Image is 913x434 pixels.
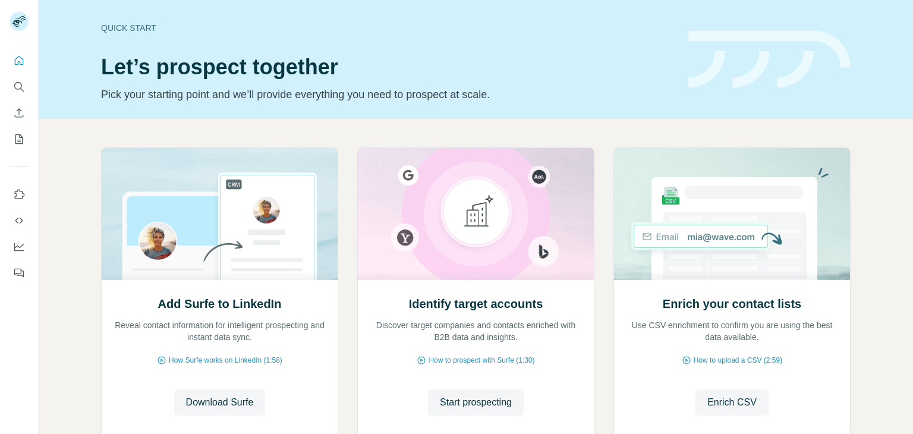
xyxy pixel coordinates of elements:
[10,184,29,205] button: Use Surfe on LinkedIn
[10,236,29,257] button: Dashboard
[370,319,582,343] p: Discover target companies and contacts enriched with B2B data and insights.
[10,76,29,98] button: Search
[10,128,29,150] button: My lists
[429,355,534,366] span: How to prospect with Surfe (1:30)
[440,395,512,410] span: Start prospecting
[114,319,326,343] p: Reveal contact information for intelligent prospecting and instant data sync.
[626,319,838,343] p: Use CSV enrichment to confirm you are using the best data available.
[613,148,851,280] img: Enrich your contact lists
[688,31,851,89] img: banner
[186,395,254,410] span: Download Surfe
[158,295,282,312] h2: Add Surfe to LinkedIn
[695,389,769,416] button: Enrich CSV
[101,55,674,79] h1: Let’s prospect together
[663,295,801,312] h2: Enrich your contact lists
[101,148,338,280] img: Add Surfe to LinkedIn
[10,262,29,284] button: Feedback
[10,50,29,71] button: Quick start
[10,210,29,231] button: Use Surfe API
[10,102,29,124] button: Enrich CSV
[101,86,674,103] p: Pick your starting point and we’ll provide everything you need to prospect at scale.
[174,389,266,416] button: Download Surfe
[101,22,674,34] div: Quick start
[428,389,524,416] button: Start prospecting
[409,295,543,312] h2: Identify target accounts
[357,148,594,280] img: Identify target accounts
[169,355,282,366] span: How Surfe works on LinkedIn (1:58)
[694,355,782,366] span: How to upload a CSV (2:59)
[707,395,757,410] span: Enrich CSV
